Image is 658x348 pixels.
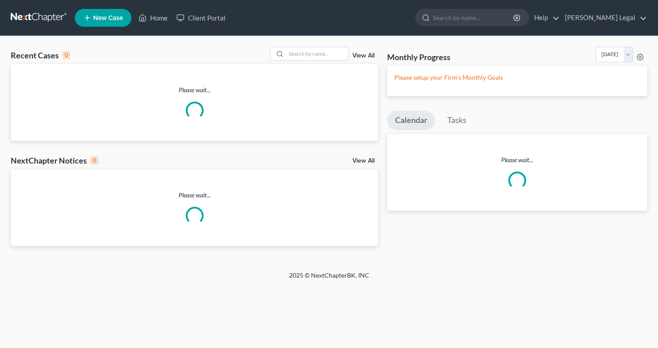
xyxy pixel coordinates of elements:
div: Recent Cases [11,50,70,61]
a: Client Portal [172,10,230,26]
a: View All [352,158,375,164]
div: NextChapter Notices [11,155,98,166]
a: Calendar [387,111,435,130]
a: [PERSON_NAME] Legal [560,10,647,26]
input: Search by name... [433,9,515,26]
div: 0 [90,156,98,164]
p: Please setup your Firm's Monthly Goals [394,73,640,82]
p: Please wait... [387,156,647,164]
a: Home [134,10,172,26]
div: 2025 © NextChapterBK, INC [75,271,583,287]
h3: Monthly Progress [387,52,450,62]
a: Tasks [439,111,474,130]
input: Search by name... [286,47,348,60]
a: Help [530,10,560,26]
p: Please wait... [11,86,378,94]
p: Please wait... [11,191,378,200]
a: View All [352,53,375,59]
div: 0 [62,51,70,59]
span: New Case [93,15,123,21]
